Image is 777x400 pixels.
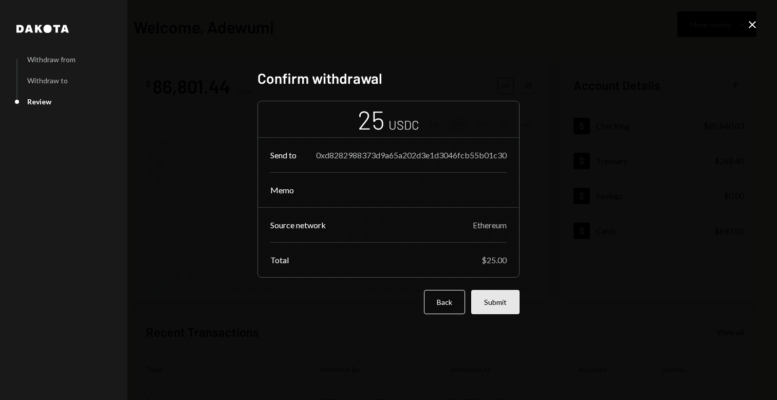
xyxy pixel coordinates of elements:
div: Ethereum [473,220,507,230]
button: Submit [471,290,520,314]
div: Memo [270,185,294,195]
div: Source network [270,220,326,230]
div: $25.00 [482,255,507,265]
div: 0xd8282988373d9a65a202d3e1d3046fcb55b01c30 [316,150,507,160]
div: Send to [270,150,297,160]
div: Review [27,97,51,106]
div: Withdraw from [27,55,76,64]
div: Withdraw to [27,76,68,85]
div: USDC [388,116,419,133]
div: 25 [358,103,384,136]
div: Total [270,255,289,265]
h2: Confirm withdrawal [257,68,520,88]
button: Back [424,290,465,314]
